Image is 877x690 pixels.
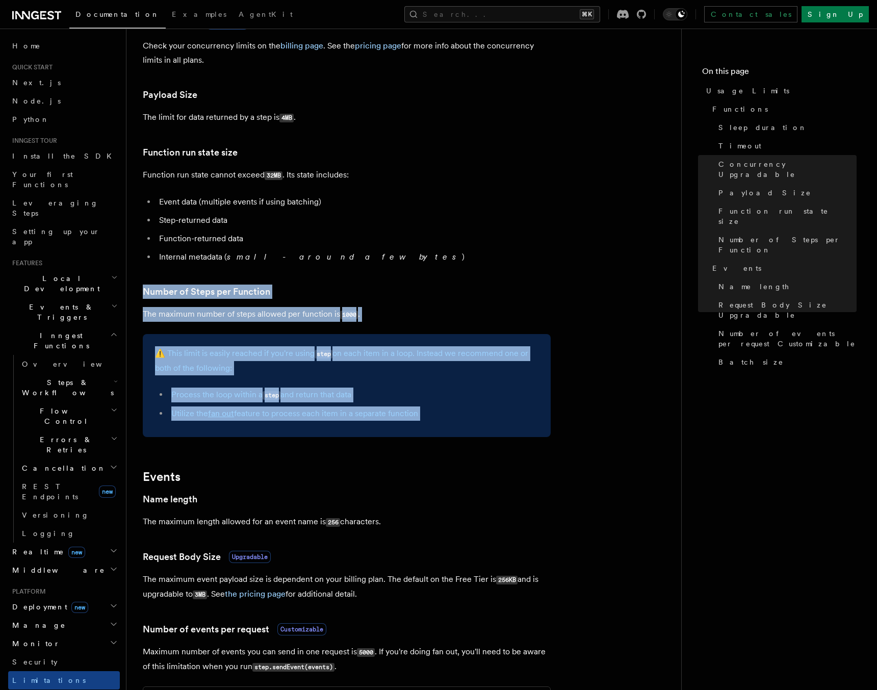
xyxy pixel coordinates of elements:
[702,65,857,82] h4: On this page
[714,155,857,184] a: Concurrency Upgradable
[143,492,197,506] a: Name length
[340,311,358,319] code: 1000
[18,373,120,402] button: Steps & Workflows
[8,671,120,689] a: Limitations
[714,118,857,137] a: Sleep duration
[22,482,78,501] span: REST Endpoints
[99,485,116,498] span: new
[12,170,73,189] span: Your first Functions
[22,511,89,519] span: Versioning
[18,506,120,524] a: Versioning
[18,377,114,398] span: Steps & Workflows
[143,550,271,564] a: Request Body SizeUpgradable
[8,634,120,653] button: Monitor
[143,572,551,602] p: The maximum event payload size is dependent on your billing plan. The default on the Free Tier is...
[239,10,293,18] span: AgentKit
[8,63,53,71] span: Quick start
[143,645,551,674] p: Maximum number of events you can send in one request is . If you're doing fan out, you'll need to...
[8,561,120,579] button: Middleware
[168,388,538,402] li: Process the loop within a and return that data
[718,300,857,320] span: Request Body Size Upgradable
[143,307,551,322] p: The maximum number of steps allowed per function is .
[8,37,120,55] a: Home
[68,547,85,558] span: new
[718,328,857,349] span: Number of events per request Customizable
[143,39,551,67] p: Check your concurrency limits on the . See the for more info about the concurrency limits in all ...
[225,589,286,599] a: the pricing page
[156,232,551,246] li: Function-returned data
[8,273,111,294] span: Local Development
[69,3,166,29] a: Documentation
[802,6,869,22] a: Sign Up
[229,551,271,563] span: Upgradable
[718,357,784,367] span: Batch size
[404,6,600,22] button: Search...⌘K
[8,165,120,194] a: Your first Functions
[718,282,790,292] span: Name length
[663,8,687,20] button: Toggle dark mode
[227,252,462,262] em: small - around a few bytes
[277,623,326,635] span: Customizable
[12,115,49,123] span: Python
[18,524,120,543] a: Logging
[265,171,282,180] code: 32MB
[8,259,42,267] span: Features
[18,430,120,459] button: Errors & Retries
[8,73,120,92] a: Next.js
[8,222,120,251] a: Setting up your app
[172,10,226,18] span: Examples
[12,79,61,87] span: Next.js
[8,616,120,634] button: Manage
[252,663,334,672] code: step.sendEvent(events)
[714,277,857,296] a: Name length
[8,269,120,298] button: Local Development
[12,152,118,160] span: Install the SDK
[18,477,120,506] a: REST Endpointsnew
[714,353,857,371] a: Batch size
[156,195,551,209] li: Event data (multiple events if using batching)
[143,470,180,484] a: Events
[193,591,207,599] code: 3MB
[8,147,120,165] a: Install the SDK
[279,114,294,122] code: 4MB
[355,41,401,50] a: pricing page
[8,602,88,612] span: Deployment
[143,145,238,160] a: Function run state size
[8,298,120,326] button: Events & Triggers
[22,360,127,368] span: Overview
[315,350,332,359] code: step
[233,3,299,28] a: AgentKit
[156,213,551,227] li: Step-returned data
[714,324,857,353] a: Number of events per request Customizable
[580,9,594,19] kbd: ⌘K
[156,250,551,264] li: Internal metadata ( )
[8,638,60,649] span: Monitor
[712,104,768,114] span: Functions
[18,402,120,430] button: Flow Control
[18,463,106,473] span: Cancellation
[708,100,857,118] a: Functions
[718,235,857,255] span: Number of Steps per Function
[718,206,857,226] span: Function run state size
[8,326,120,355] button: Inngest Functions
[143,515,551,529] p: The maximum length allowed for an event name is characters.
[143,88,197,102] a: Payload Size
[22,529,75,538] span: Logging
[8,92,120,110] a: Node.js
[718,159,857,180] span: Concurrency Upgradable
[18,406,111,426] span: Flow Control
[8,547,85,557] span: Realtime
[357,648,375,657] code: 5000
[8,194,120,222] a: Leveraging Steps
[714,137,857,155] a: Timeout
[18,459,120,477] button: Cancellation
[280,41,323,50] a: billing page
[8,620,66,630] span: Manage
[714,231,857,259] a: Number of Steps per Function
[714,202,857,231] a: Function run state size
[702,82,857,100] a: Usage Limits
[8,587,46,596] span: Platform
[496,576,518,584] code: 256KB
[718,188,811,198] span: Payload Size
[704,6,797,22] a: Contact sales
